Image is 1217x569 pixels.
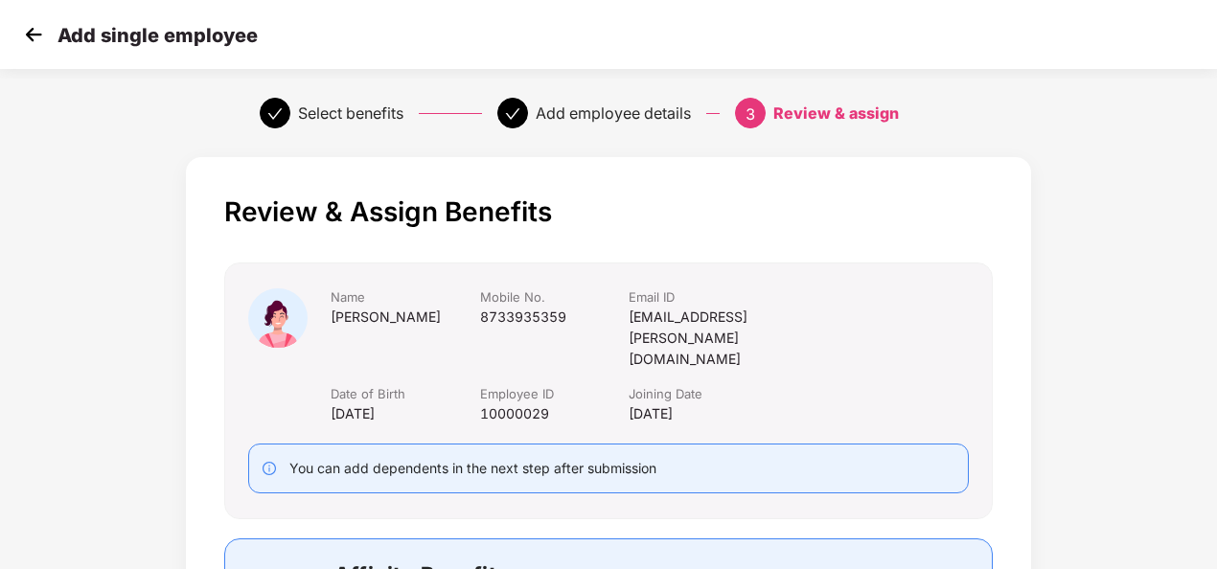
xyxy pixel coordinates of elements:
div: [DATE] [629,403,828,424]
span: You can add dependents in the next step after submission [289,460,656,476]
div: Employee ID [480,385,630,403]
div: Joining Date [629,385,828,403]
div: Name [331,288,480,307]
span: info-circle [263,462,276,475]
p: Add single employee [57,24,258,47]
img: icon [248,288,308,348]
p: Review & Assign Benefits [224,195,993,228]
div: Email ID [629,288,828,307]
div: [EMAIL_ADDRESS][PERSON_NAME][DOMAIN_NAME] [629,307,828,370]
div: 10000029 [480,403,630,424]
div: Select benefits [298,98,403,128]
div: [PERSON_NAME] [331,307,480,328]
div: Review & assign [773,98,899,128]
div: Date of Birth [331,385,480,403]
div: Mobile No. [480,288,630,307]
span: 3 [746,104,755,124]
div: [DATE] [331,403,480,424]
span: check [267,106,283,122]
img: svg+xml;base64,PHN2ZyB4bWxucz0iaHR0cDovL3d3dy53My5vcmcvMjAwMC9zdmciIHdpZHRoPSIzMCIgaGVpZ2h0PSIzMC... [19,20,48,49]
span: check [505,106,520,122]
div: Add employee details [536,98,691,128]
div: 8733935359 [480,307,630,328]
